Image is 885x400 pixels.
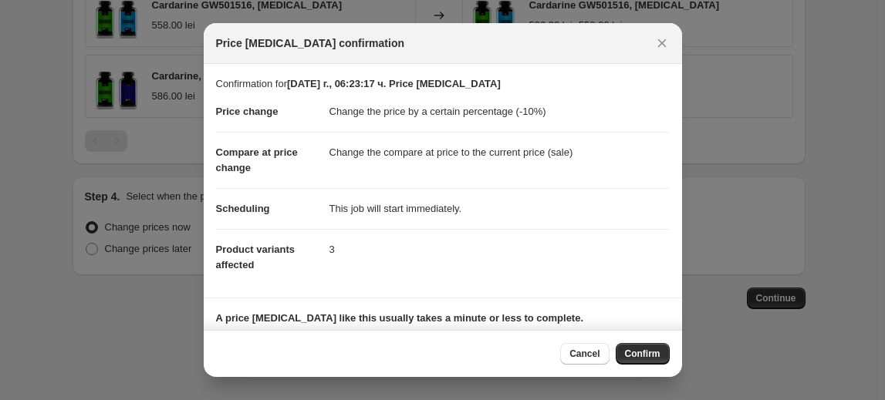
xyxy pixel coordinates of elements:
button: Close [651,32,673,54]
dd: Change the compare at price to the current price (sale) [329,132,670,173]
button: Cancel [560,343,609,365]
span: Cancel [569,348,600,360]
button: Confirm [616,343,670,365]
dd: Change the price by a certain percentage (-10%) [329,92,670,132]
dd: This job will start immediately. [329,188,670,229]
span: Compare at price change [216,146,298,173]
span: Confirm [625,348,660,360]
span: Price [MEDICAL_DATA] confirmation [216,35,405,51]
b: A price [MEDICAL_DATA] like this usually takes a minute or less to complete. [216,312,584,324]
span: Scheduling [216,203,270,214]
span: Product variants affected [216,244,296,271]
b: [DATE] г., 06:23:17 ч. Price [MEDICAL_DATA] [287,78,501,89]
p: Confirmation for [216,76,670,92]
dd: 3 [329,229,670,270]
span: Price change [216,106,279,117]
